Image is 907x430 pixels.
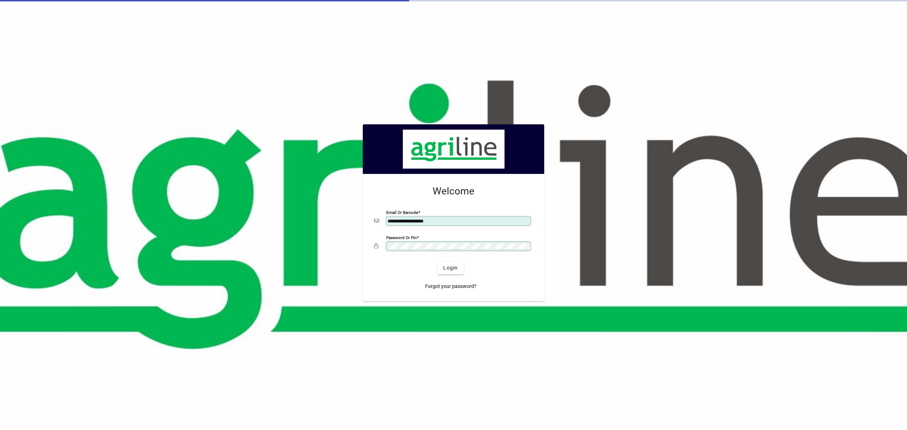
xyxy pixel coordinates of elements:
span: Forgot your password? [425,283,477,290]
mat-label: Password or Pin [386,235,417,240]
button: Login [438,262,463,275]
span: Login [443,264,458,272]
a: Forgot your password? [422,280,479,293]
h2: Welcome [374,185,533,197]
mat-label: Email or Barcode [386,210,418,215]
